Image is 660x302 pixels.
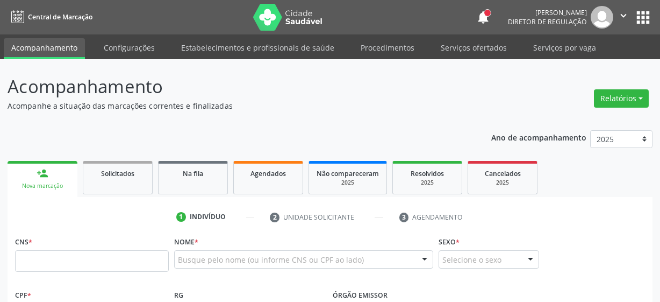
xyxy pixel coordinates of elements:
a: Estabelecimentos e profissionais de saúde [174,38,342,57]
button: apps [634,8,652,27]
div: Nova marcação [15,182,70,190]
p: Acompanhe a situação das marcações correntes e finalizadas [8,100,459,111]
div: 1 [176,212,186,222]
a: Central de Marcação [8,8,92,26]
img: img [591,6,613,29]
span: Agendados [250,169,286,178]
button: notifications [476,10,491,25]
div: [PERSON_NAME] [508,8,587,17]
label: Nome [174,234,198,250]
label: CNS [15,234,32,250]
button: Relatórios [594,89,649,108]
button:  [613,6,634,29]
p: Acompanhamento [8,73,459,100]
span: Cancelados [485,169,521,178]
p: Ano de acompanhamento [491,130,586,144]
span: Resolvidos [411,169,444,178]
div: Indivíduo [190,212,226,222]
span: Busque pelo nome (ou informe CNS ou CPF ao lado) [178,254,364,265]
span: Na fila [183,169,203,178]
div: 2025 [317,179,379,187]
a: Serviços ofertados [433,38,514,57]
span: Não compareceram [317,169,379,178]
div: person_add [37,167,48,179]
span: Solicitados [101,169,134,178]
span: Central de Marcação [28,12,92,22]
span: Selecione o sexo [442,254,501,265]
i:  [618,10,629,22]
div: 2025 [400,179,454,187]
a: Serviços por vaga [526,38,604,57]
a: Acompanhamento [4,38,85,59]
span: Diretor de regulação [508,17,587,26]
a: Procedimentos [353,38,422,57]
label: Sexo [439,234,460,250]
div: 2025 [476,179,529,187]
a: Configurações [96,38,162,57]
